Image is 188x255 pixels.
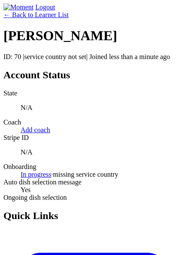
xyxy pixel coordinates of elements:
[21,171,52,178] a: In progress
[3,28,185,44] h1: [PERSON_NAME]
[3,178,185,186] dt: Auto dish selection message
[35,3,55,11] a: Logout
[3,210,185,222] h2: Quick Links
[21,126,50,133] a: Add coach
[3,69,185,81] h2: Account Status
[53,171,118,178] span: missing service country
[3,134,185,142] dt: Stripe ID
[3,11,69,18] a: ← Back to Learner List
[3,53,185,61] p: ID: 70 | | Joined less than a minute ago
[24,53,86,60] span: service country not set
[3,89,185,97] dt: State
[52,171,53,178] span: ·
[21,186,30,193] span: Yes
[3,194,185,202] dt: Ongoing dish selection
[3,163,185,171] dt: Onboarding
[21,148,185,156] p: N/A
[3,119,185,126] dt: Coach
[3,3,33,11] img: Moment
[21,104,185,112] p: N/A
